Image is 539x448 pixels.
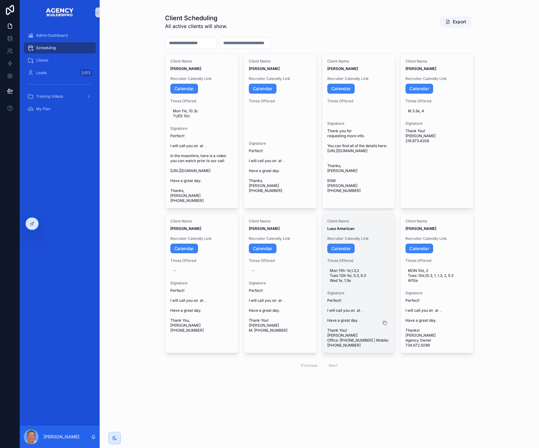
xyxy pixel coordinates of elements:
a: Client Name[PERSON_NAME]Recruiter Calendly LinkCalendarTimes Offered--SignaturePerfect! I will ca... [165,213,239,353]
span: Client Name [249,59,312,64]
a: Training Videos [24,91,96,102]
span: Mon 11th-1e,1.3,2 Tues 12th 5e, 5.3, 6.3 Wed 1e, 1:3e [330,268,388,283]
span: Signature [405,121,468,126]
a: Client Name[PERSON_NAME]Recruiter Calendly LinkCalendarTimes OfferedMON 10e, 2 Tues: 10e,10.3, 1,... [400,213,474,353]
span: Times Offered [405,99,468,104]
div: -- [251,268,255,273]
strong: [PERSON_NAME] [249,226,280,231]
a: Client Name[PERSON_NAME]Recruiter Calendly LinkCalendarTimes OfferedMon 11e, 10.3c TUES 10cSignat... [165,54,239,208]
span: Recruiter Calendly Link [405,76,468,81]
span: Times Offered [170,99,233,104]
span: Recruiter Calendly Link [327,236,390,241]
span: Perfect! I will call you on at . In the meantime, here is a video you can watch prior to our call... [170,133,233,203]
a: Leads2,613 [24,67,96,78]
strong: [PERSON_NAME] [327,66,358,71]
span: Thank You! [PERSON_NAME] 216.973.4206 [405,128,468,143]
a: Calendar [249,244,277,254]
span: Signature [170,281,233,286]
span: Signature [249,141,312,146]
h1: Client Scheduling [165,14,228,22]
a: Calendar [170,244,198,254]
a: Calendar [405,244,433,254]
a: My Plan [24,103,96,114]
a: Client NameLuso AmericanRecruiter Calendly LinkCalendarTimes OfferedMon 11th-1e,1.3,2 Tues 12th 5... [322,213,395,353]
span: Mon 11e, 10.3c TUES 10c [173,109,231,119]
span: Recruiter Calendly Link [249,236,312,241]
span: Times Offered [249,258,312,263]
span: Times Offered [327,99,390,104]
span: Recruiter Calendly Link [405,236,468,241]
span: Times Offered [327,258,390,263]
a: Calendar [405,84,433,94]
span: Times Offered [249,99,312,104]
a: Calendar [249,84,277,94]
span: Signature [327,291,390,296]
a: Client Name[PERSON_NAME]Recruiter Calendly LinkCalendarTimes OfferedM 3.3e, 4SignatureThank You! ... [400,54,474,208]
span: Perfect! I will call you on at . Have a great day. Thank You! [PERSON_NAME] Office: [PHONE_NUMBER... [327,298,390,348]
span: Client Name [405,59,468,64]
div: 2,613 [79,69,92,77]
span: Client Name [405,219,468,224]
span: Client Name [327,59,390,64]
span: Perfect! I will call you on at . Have a great day. Thank You! [PERSON_NAME] M: [PHONE_NUMBER] [249,288,312,333]
button: Export [440,16,471,27]
strong: [PERSON_NAME] [405,66,436,71]
a: Clients [24,55,96,66]
a: Calendar [327,244,355,254]
span: M 3.3e, 4 [408,109,466,114]
span: Client Name [249,219,312,224]
span: Times Offered [170,258,233,263]
span: Recruiter Calendly Link [327,76,390,81]
span: Training Videos [36,94,63,99]
a: Calendar [327,84,355,94]
strong: [PERSON_NAME] [249,66,280,71]
a: Client Name[PERSON_NAME]Recruiter Calendly LinkCalendarTimes OfferedSignaturePerfect! I will call... [243,54,317,208]
span: Signature [405,291,468,296]
a: Scheduling [24,42,96,54]
span: Recruiter Calendly Link [249,76,312,81]
span: Perfect! I will call you on at . Have a great day. Thanks, [PERSON_NAME] [PHONE_NUMBER] [249,148,312,193]
strong: [PERSON_NAME] [170,66,201,71]
span: Admin Dashboard [36,33,68,38]
span: Leads [36,70,47,75]
span: Thank you for requesting more info. You can find all of the details here: [URL][DOMAIN_NAME] Than... [327,128,390,193]
span: Signature [327,121,390,126]
span: Client Name [170,59,233,64]
p: [PERSON_NAME] [44,434,79,440]
a: Calendar [170,84,198,94]
span: MON 10e, 2 Tues: 10e,10.3, 1, 1.3, 2, 5.3 W10e [408,268,466,283]
span: Recruiter Calendly Link [170,236,233,241]
span: Clients [36,58,48,63]
strong: [PERSON_NAME] [170,226,201,231]
div: -- [173,268,177,273]
span: Signature [249,281,312,286]
a: Client Name[PERSON_NAME]Recruiter Calendly LinkCalendarTimes OfferedSignatureThank you for reques... [322,54,395,208]
img: App logo [45,7,74,17]
span: Perfect! I will call you on at . Have a great day. Thank You, [PERSON_NAME] [PHONE_NUMBER] [170,288,233,333]
span: Signature [170,126,233,131]
strong: Luso American [327,226,354,231]
div: scrollable content [20,25,100,124]
a: Client Name[PERSON_NAME]Recruiter Calendly LinkCalendarTimes Offered--SignaturePerfect! I will ca... [243,213,317,353]
span: Scheduling [36,45,56,50]
span: All active clients will show. [165,22,228,30]
span: Client Name [170,219,233,224]
span: Times Offered [405,258,468,263]
span: My Plan [36,106,50,111]
span: Recruiter Calendly Link [170,76,233,81]
a: Admin Dashboard [24,30,96,41]
span: Client Name [327,219,390,224]
strong: [PERSON_NAME] [405,226,436,231]
span: Perfect! I will call you on at . Have a great day. Thanks! [PERSON_NAME] Agency Owner 734.672.5099 [405,298,468,348]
